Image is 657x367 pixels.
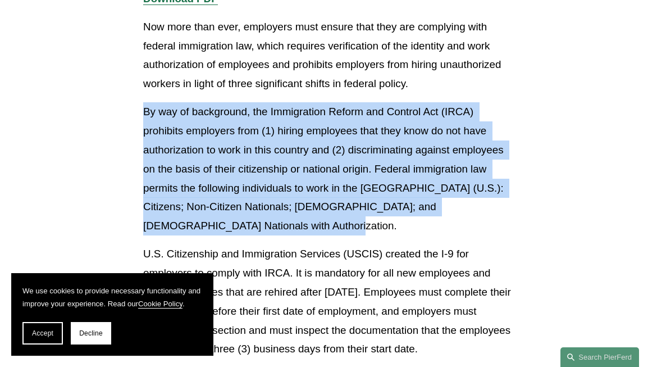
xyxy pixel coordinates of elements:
p: We use cookies to provide necessary functionality and improve your experience. Read our . [22,284,202,311]
section: Cookie banner [11,273,213,356]
a: Search this site [560,347,639,367]
p: By way of background, the Immigration Reform and Control Act (IRCA) prohibits employers from (1) ... [143,102,514,235]
span: Accept [32,329,53,337]
button: Decline [71,322,111,345]
p: U.S. Citizenship and Immigration Services (USCIS) created the I-9 for employers to comply with IR... [143,244,514,359]
p: Now more than ever, employers must ensure that they are complying with federal immigration law, w... [143,17,514,93]
span: Decline [79,329,103,337]
a: Cookie Policy [138,300,182,308]
button: Accept [22,322,63,345]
